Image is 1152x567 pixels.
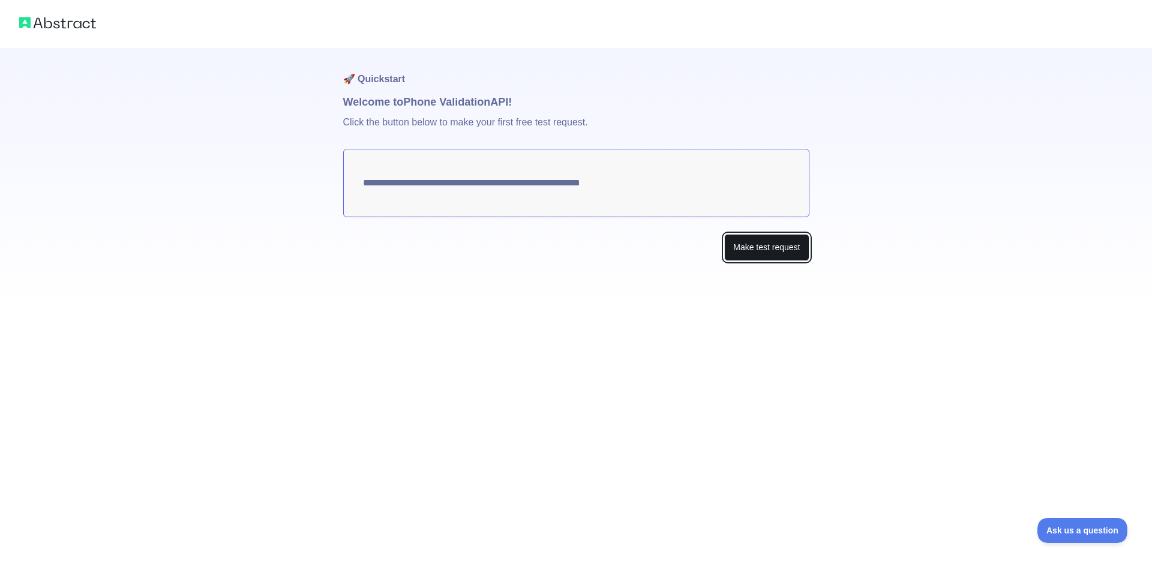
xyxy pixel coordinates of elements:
[19,14,96,31] img: Abstract logo
[1037,518,1128,543] iframe: Toggle Customer Support
[724,234,809,261] button: Make test request
[343,48,809,94] h1: 🚀 Quickstart
[343,94,809,110] h1: Welcome to Phone Validation API!
[343,110,809,149] p: Click the button below to make your first free test request.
